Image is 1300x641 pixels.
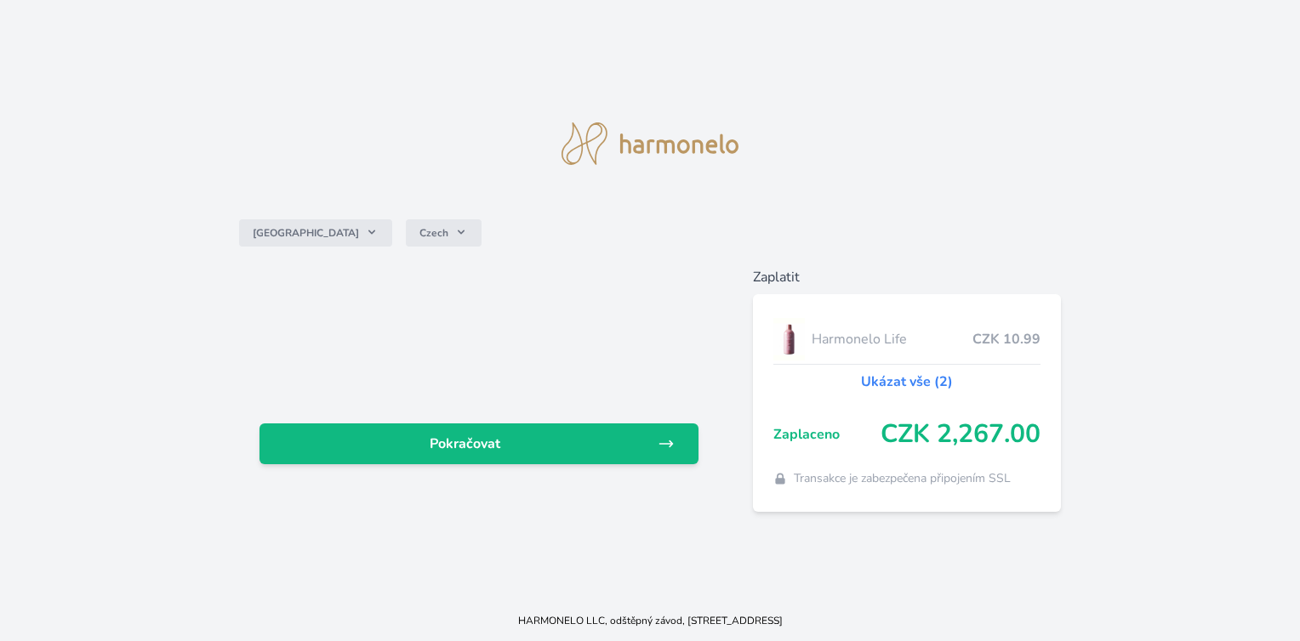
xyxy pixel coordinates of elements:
span: [GEOGRAPHIC_DATA] [253,226,359,240]
button: Czech [406,219,482,247]
span: Czech [419,226,448,240]
span: CZK 2,267.00 [881,419,1041,450]
span: Pokračovat [273,434,657,454]
h6: Zaplatit [753,267,1061,287]
a: Ukázat vše (2) [861,372,953,392]
span: Harmonelo Life [812,329,972,349]
img: logo.svg [562,122,738,165]
button: [GEOGRAPHIC_DATA] [239,219,392,247]
span: Transakce je zabezpečena připojením SSL [794,470,1011,487]
span: Zaplaceno [773,424,881,445]
a: Pokračovat [259,423,698,464]
img: CLEAN_LIFE_se_stinem_x-lo.jpg [773,318,806,360]
span: CZK 10.99 [972,329,1041,349]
